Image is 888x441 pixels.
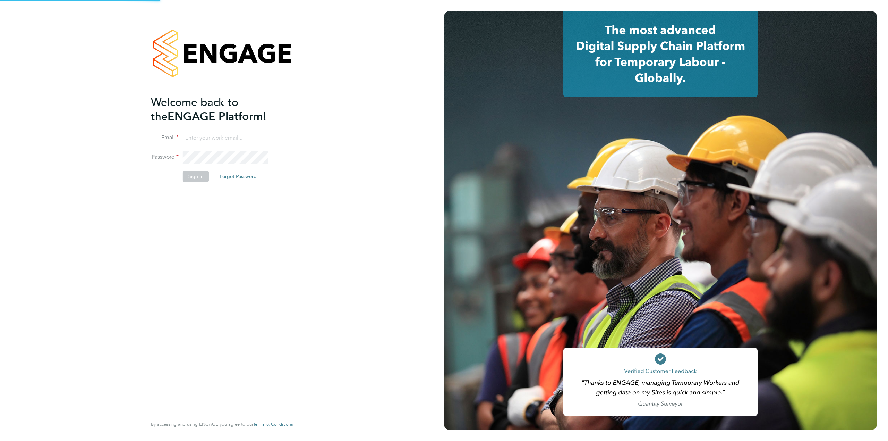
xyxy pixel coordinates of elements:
[214,171,262,182] button: Forgot Password
[151,95,238,123] span: Welcome back to the
[151,95,286,124] h2: ENGAGE Platform!
[151,134,179,141] label: Email
[151,153,179,161] label: Password
[183,171,209,182] button: Sign In
[151,421,293,427] span: By accessing and using ENGAGE you agree to our
[253,422,293,427] a: Terms & Conditions
[183,132,268,144] input: Enter your work email...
